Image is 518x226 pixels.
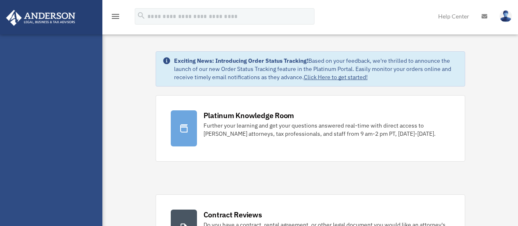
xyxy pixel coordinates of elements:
[204,121,450,138] div: Further your learning and get your questions answered real-time with direct access to [PERSON_NAM...
[500,10,512,22] img: User Pic
[111,14,120,21] a: menu
[204,210,262,220] div: Contract Reviews
[137,11,146,20] i: search
[204,110,294,121] div: Platinum Knowledge Room
[4,10,78,26] img: Anderson Advisors Platinum Portal
[304,73,368,81] a: Click Here to get started!
[174,57,458,81] div: Based on your feedback, we're thrilled to announce the launch of our new Order Status Tracking fe...
[174,57,308,64] strong: Exciting News: Introducing Order Status Tracking!
[156,95,465,162] a: Platinum Knowledge Room Further your learning and get your questions answered real-time with dire...
[111,11,120,21] i: menu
